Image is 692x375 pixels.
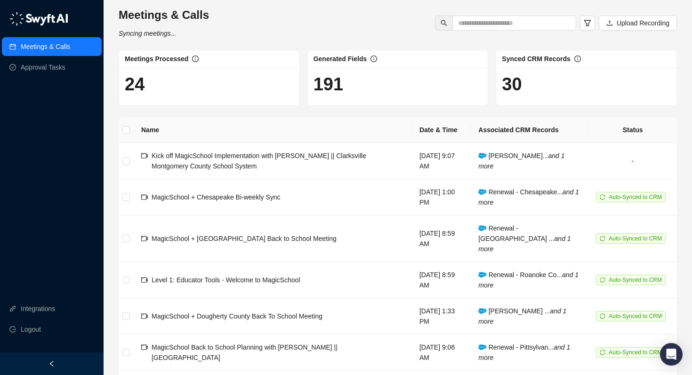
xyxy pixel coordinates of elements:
i: and 1 more [478,235,571,253]
span: filter [584,19,591,27]
span: logout [9,326,16,333]
span: video-camera [141,277,148,283]
th: Name [134,117,412,143]
span: MagicSchool + [GEOGRAPHIC_DATA] Back to School Meeting [152,235,337,242]
span: Renewal - Roanoke Co... [478,271,579,289]
h3: Meetings & Calls [119,8,209,23]
span: video-camera [141,313,148,319]
span: Logout [21,320,41,339]
span: Kick off MagicSchool Implementation with [PERSON_NAME] || Clarksville Montgomery County School Sy... [152,152,366,170]
span: Renewal - Chesapeake... [478,188,579,206]
th: Date & Time [412,117,471,143]
span: Level 1: Educator Tools - Welcome to MagicSchool [152,276,300,284]
span: Auto-Synced to CRM [609,277,662,283]
span: info-circle [370,56,377,62]
span: sync [600,313,605,319]
span: [PERSON_NAME] ... [478,307,566,325]
div: Open Intercom Messenger [660,343,683,366]
span: MagicSchool + Chesapeake Bi-weekly Sync [152,193,281,201]
span: info-circle [574,56,581,62]
span: Synced CRM Records [502,55,570,63]
span: info-circle [192,56,199,62]
i: and 1 more [478,271,579,289]
span: MagicSchool + Dougherty County Back To School Meeting [152,312,322,320]
th: Associated CRM Records [471,117,588,143]
span: Auto-Synced to CRM [609,349,662,356]
span: upload [606,20,613,26]
span: video-camera [141,344,148,351]
span: [PERSON_NAME]... [478,152,564,170]
td: [DATE] 9:06 AM [412,335,471,371]
td: [DATE] 9:07 AM [412,143,471,179]
th: Status [588,117,677,143]
i: Syncing meetings... [119,30,176,37]
span: sync [600,277,605,283]
span: Renewal - [GEOGRAPHIC_DATA] ... [478,224,571,253]
h1: 24 [125,73,294,95]
td: - [588,143,677,179]
img: logo-05li4sbe.png [9,12,68,26]
i: and 1 more [478,307,566,325]
span: sync [600,194,605,200]
span: Meetings Processed [125,55,188,63]
a: Meetings & Calls [21,37,70,56]
span: Renewal - Pittsylvan... [478,343,570,361]
span: video-camera [141,194,148,200]
h1: 191 [314,73,483,95]
td: [DATE] 1:33 PM [412,298,471,335]
span: sync [600,350,605,355]
span: MagicSchool Back to School Planning with [PERSON_NAME] || [GEOGRAPHIC_DATA] [152,343,338,361]
i: and 1 more [478,188,579,206]
span: video-camera [141,235,148,242]
span: Upload Recording [617,18,669,28]
span: video-camera [141,152,148,159]
button: Upload Recording [599,16,677,31]
a: Integrations [21,299,55,318]
i: and 1 more [478,343,570,361]
span: left [48,360,55,367]
td: [DATE] 1:00 PM [412,179,471,215]
span: Generated Fields [314,55,367,63]
span: search [441,20,447,26]
i: and 1 more [478,152,564,170]
span: Auto-Synced to CRM [609,194,662,200]
a: Approval Tasks [21,58,65,77]
span: sync [600,236,605,241]
td: [DATE] 8:59 AM [412,215,471,262]
span: Auto-Synced to CRM [609,313,662,319]
h1: 30 [502,73,671,95]
td: [DATE] 8:59 AM [412,262,471,298]
span: Auto-Synced to CRM [609,235,662,242]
